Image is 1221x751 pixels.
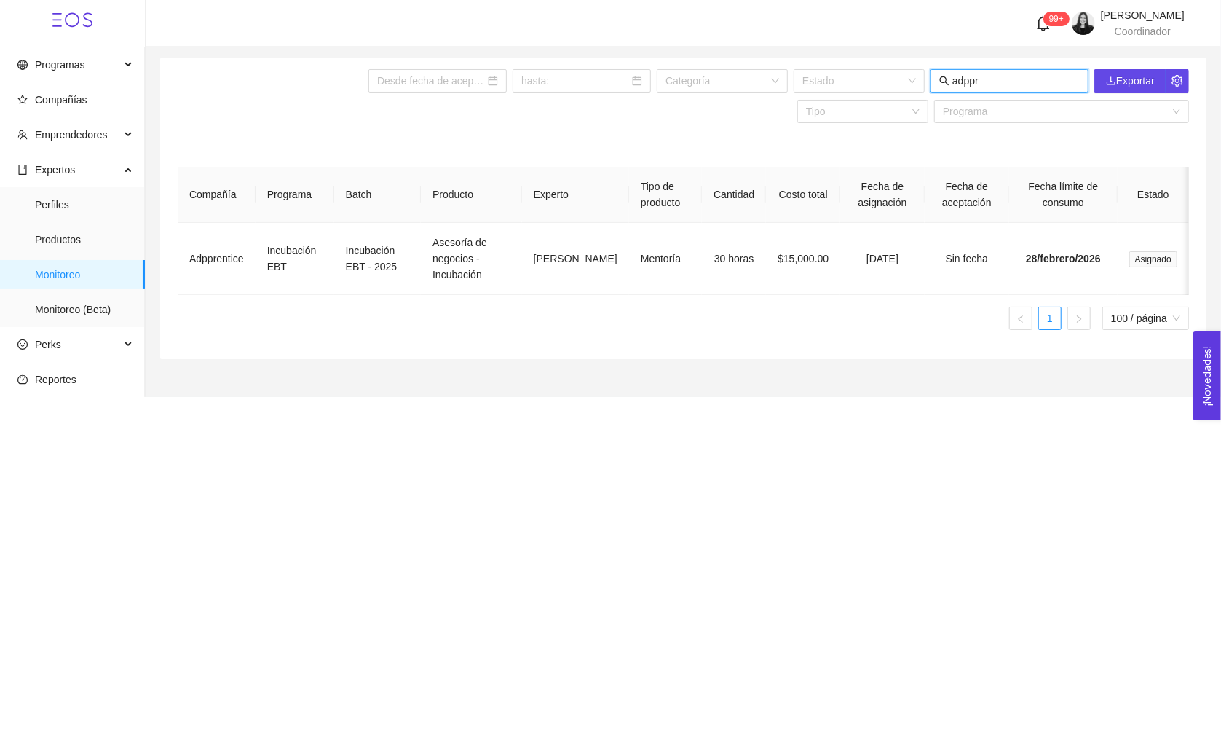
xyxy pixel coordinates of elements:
button: right [1067,307,1091,330]
td: Mentoría [629,223,702,295]
span: search [939,76,949,86]
button: setting [1166,69,1189,93]
sup: 3630 [1043,12,1070,26]
span: bell [1035,15,1051,31]
input: hasta: [521,73,629,89]
td: Incubación EBT [256,223,334,295]
span: Emprendedores [35,129,108,141]
th: Fecha de asignación [840,167,924,223]
span: Monitoreo (Beta) [35,295,133,324]
th: Cantidad [702,167,766,223]
th: Experto [522,167,629,223]
span: Programas [35,59,84,71]
td: Sin fecha [925,223,1009,295]
a: 1 [1039,307,1061,329]
li: 1 [1038,307,1062,330]
th: Costo total [766,167,840,223]
span: team [17,130,28,140]
td: [DATE] [840,223,924,295]
img: 1654902678626-PP_Jashia3.jpg [1072,12,1095,35]
button: Open Feedback Widget [1193,331,1221,420]
span: right [1075,315,1083,323]
span: Coordinador [1115,25,1171,37]
th: Fecha de aceptación [925,167,1009,223]
span: Perfiles [35,190,133,219]
input: Desde fecha de aceptación: [377,73,485,89]
span: book [17,165,28,175]
td: $15,000.00 [766,223,840,295]
span: Asignado [1129,251,1177,267]
td: Adpprentice [178,223,256,295]
td: Incubación EBT - 2025 [334,223,421,295]
input: Buscar [952,73,1080,89]
li: Página siguiente [1067,307,1091,330]
td: [PERSON_NAME] [522,223,629,295]
li: Página anterior [1009,307,1032,330]
span: left [1016,315,1025,323]
div: tamaño de página [1102,307,1189,330]
th: Estado [1118,167,1189,223]
span: Productos [35,225,133,254]
span: [PERSON_NAME] [1101,9,1185,21]
td: Asesoría de negocios - Incubación [421,223,522,295]
td: 30 horas [702,223,766,295]
span: Reportes [35,374,76,385]
th: Batch [334,167,421,223]
button: downloadExportar [1094,69,1166,93]
span: Expertos [35,164,75,176]
span: download [1106,76,1116,86]
th: Fecha límite de consumo [1009,167,1118,223]
span: dashboard [17,374,28,385]
th: Compañía [178,167,256,223]
span: 100 / página [1111,307,1180,329]
span: star [17,95,28,105]
span: 28/febrero/2026 [1026,253,1101,264]
span: Perks [35,339,61,350]
span: Monitoreo [35,260,133,289]
th: Programa [256,167,334,223]
span: Exportar [1106,73,1155,89]
button: left [1009,307,1032,330]
th: Tipo de producto [629,167,702,223]
th: Producto [421,167,522,223]
span: smile [17,339,28,350]
span: setting [1166,75,1188,87]
span: global [17,60,28,70]
span: Compañías [35,94,87,106]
